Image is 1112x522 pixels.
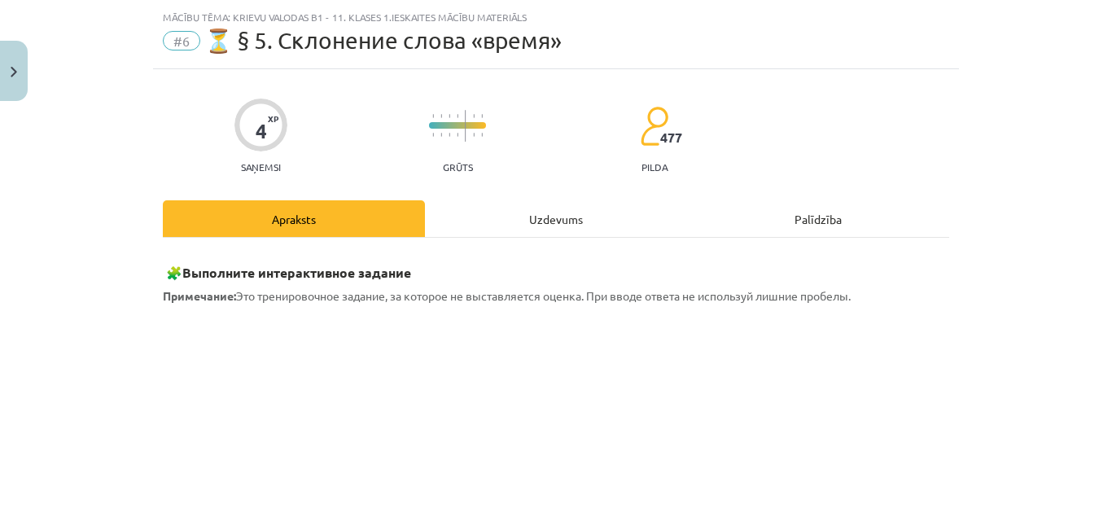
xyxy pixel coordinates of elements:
[163,288,236,303] strong: Примечание:
[182,264,411,281] b: Выполните интерактивное задание
[234,161,287,173] p: Saņemsi
[204,27,562,54] span: ⏳ § 5. Склонение слова «время»
[256,120,267,143] div: 4
[465,110,466,142] img: icon-long-line-d9ea69661e0d244f92f715978eff75569469978d946b2353a9bb055b3ed8787d.svg
[163,11,949,23] div: Mācību tēma: Krievu valodas b1 - 11. klases 1.ieskaites mācību materiāls
[473,133,475,137] img: icon-short-line-57e1e144782c952c97e751825c79c345078a6d821885a25fce030b3d8c18986b.svg
[440,133,442,137] img: icon-short-line-57e1e144782c952c97e751825c79c345078a6d821885a25fce030b3d8c18986b.svg
[660,130,682,145] span: 477
[443,161,473,173] p: Grūts
[425,200,687,237] div: Uzdevums
[473,114,475,118] img: icon-short-line-57e1e144782c952c97e751825c79c345078a6d821885a25fce030b3d8c18986b.svg
[449,114,450,118] img: icon-short-line-57e1e144782c952c97e751825c79c345078a6d821885a25fce030b3d8c18986b.svg
[481,114,483,118] img: icon-short-line-57e1e144782c952c97e751825c79c345078a6d821885a25fce030b3d8c18986b.svg
[432,133,434,137] img: icon-short-line-57e1e144782c952c97e751825c79c345078a6d821885a25fce030b3d8c18986b.svg
[687,200,949,237] div: Palīdzība
[440,114,442,118] img: icon-short-line-57e1e144782c952c97e751825c79c345078a6d821885a25fce030b3d8c18986b.svg
[163,31,200,50] span: #6
[11,67,17,77] img: icon-close-lesson-0947bae3869378f0d4975bcd49f059093ad1ed9edebbc8119c70593378902aed.svg
[457,133,458,137] img: icon-short-line-57e1e144782c952c97e751825c79c345078a6d821885a25fce030b3d8c18986b.svg
[268,114,278,123] span: XP
[163,200,425,237] div: Apraksts
[163,288,851,303] span: Это тренировочное задание, за которое не выставляется оценка. При вводе ответа не используй лишни...
[163,252,949,283] h3: 🧩
[641,161,668,173] p: pilda
[640,106,668,147] img: students-c634bb4e5e11cddfef0936a35e636f08e4e9abd3cc4e673bd6f9a4125e45ecb1.svg
[432,114,434,118] img: icon-short-line-57e1e144782c952c97e751825c79c345078a6d821885a25fce030b3d8c18986b.svg
[449,133,450,137] img: icon-short-line-57e1e144782c952c97e751825c79c345078a6d821885a25fce030b3d8c18986b.svg
[457,114,458,118] img: icon-short-line-57e1e144782c952c97e751825c79c345078a6d821885a25fce030b3d8c18986b.svg
[481,133,483,137] img: icon-short-line-57e1e144782c952c97e751825c79c345078a6d821885a25fce030b3d8c18986b.svg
